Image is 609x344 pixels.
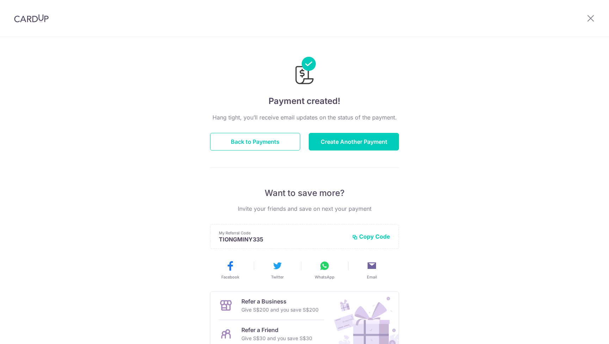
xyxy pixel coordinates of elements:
[315,274,334,280] span: WhatsApp
[210,95,399,107] h4: Payment created!
[304,260,345,280] button: WhatsApp
[293,57,316,86] img: Payments
[209,260,251,280] button: Facebook
[241,297,319,306] p: Refer a Business
[271,274,284,280] span: Twitter
[257,260,298,280] button: Twitter
[241,326,312,334] p: Refer a Friend
[309,133,399,150] button: Create Another Payment
[351,260,393,280] button: Email
[219,236,346,243] p: TIONGMINY335
[14,14,49,23] img: CardUp
[210,113,399,122] p: Hang tight, you’ll receive email updates on the status of the payment.
[241,306,319,314] p: Give S$200 and you save S$200
[221,274,239,280] span: Facebook
[367,274,377,280] span: Email
[219,230,346,236] p: My Referral Code
[352,233,390,240] button: Copy Code
[210,188,399,199] p: Want to save more?
[241,334,312,343] p: Give S$30 and you save S$30
[210,204,399,213] p: Invite your friends and save on next your payment
[210,133,300,150] button: Back to Payments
